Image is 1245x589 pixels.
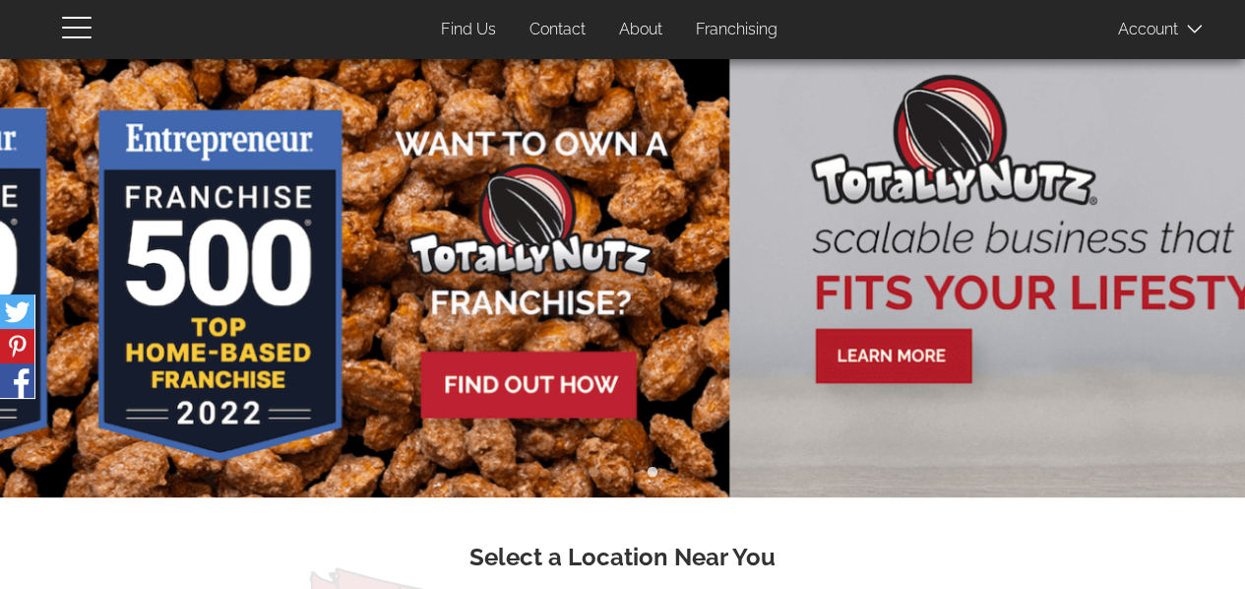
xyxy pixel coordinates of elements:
[426,11,511,49] a: Find Us
[584,463,603,483] button: 1 of 3
[613,463,633,483] button: 2 of 3
[604,11,677,49] a: About
[515,11,600,49] a: Contact
[643,463,662,483] button: 3 of 3
[77,545,1169,570] h3: Select a Location Near You
[681,11,792,49] a: Franchising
